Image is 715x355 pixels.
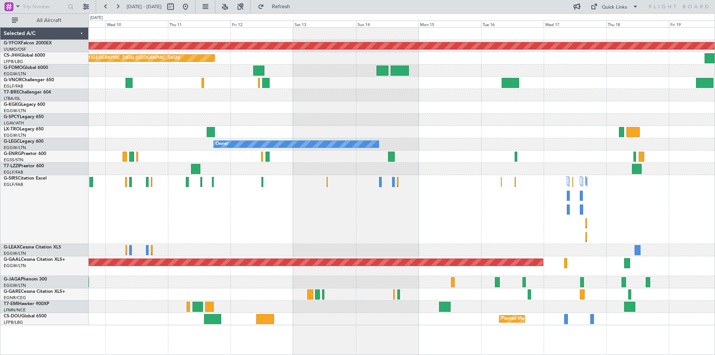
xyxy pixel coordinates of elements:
[4,157,23,163] a: EGSS/STN
[606,20,669,27] div: Thu 18
[254,1,299,13] button: Refresh
[4,289,21,294] span: G-GARE
[4,59,23,64] a: LFPB/LBG
[23,1,66,12] input: Trip Number
[356,20,419,27] div: Sun 14
[4,152,46,156] a: G-ENRGPraetor 600
[266,4,297,9] span: Refresh
[4,295,26,301] a: EGNR/CEG
[216,139,228,150] div: Owner
[4,102,45,107] a: G-KGKGLegacy 600
[4,96,20,101] a: LTBA/ISL
[4,90,19,95] span: T7-BRE
[4,66,23,70] span: G-FOMO
[4,302,18,306] span: T7-EMI
[4,176,47,181] a: G-SIRSCitation Excel
[4,176,18,181] span: G-SIRS
[4,90,51,95] a: T7-BREChallenger 604
[4,320,23,325] a: LFPB/LBG
[4,83,23,89] a: EGLF/FAB
[4,71,26,77] a: EGGW/LTN
[4,139,44,144] a: G-LEGCLegacy 600
[4,115,20,119] span: G-SPCY
[63,53,180,64] div: Planned Maint [GEOGRAPHIC_DATA] ([GEOGRAPHIC_DATA])
[602,4,627,11] div: Quick Links
[4,120,24,126] a: LGAV/ATH
[127,3,162,10] span: [DATE] - [DATE]
[4,263,26,269] a: EGGW/LTN
[4,257,65,262] a: G-GAALCessna Citation XLS+
[4,182,23,187] a: EGLF/FAB
[4,245,61,250] a: G-LEAXCessna Citation XLS
[419,20,481,27] div: Mon 15
[4,53,20,58] span: CS-JHH
[4,251,26,256] a: EGGW/LTN
[4,47,26,52] a: UUMO/OSF
[4,41,21,45] span: G-YFOX
[231,20,293,27] div: Fri 12
[293,20,356,27] div: Sat 13
[4,302,49,306] a: T7-EMIHawker 900XP
[105,20,168,27] div: Wed 10
[8,15,81,26] button: All Aircraft
[4,169,23,175] a: EGLF/FAB
[4,145,26,150] a: EGGW/LTN
[587,1,642,13] button: Quick Links
[4,127,20,131] span: LX-TRO
[4,164,44,168] a: T7-LZZIPraetor 600
[4,277,21,282] span: G-JAGA
[4,115,44,119] a: G-SPCYLegacy 650
[4,257,21,262] span: G-GAAL
[4,78,54,82] a: G-VNORChallenger 650
[4,314,21,318] span: CS-DOU
[4,277,47,282] a: G-JAGAPhenom 300
[4,41,52,45] a: G-YFOXFalcon 2000EX
[4,66,48,70] a: G-FOMOGlobal 6000
[4,289,65,294] a: G-GARECessna Citation XLS+
[4,314,47,318] a: CS-DOUGlobal 6500
[4,108,26,114] a: EGGW/LTN
[90,15,103,21] div: [DATE]
[168,20,231,27] div: Thu 11
[4,283,26,288] a: EGGW/LTN
[544,20,606,27] div: Wed 17
[481,20,544,27] div: Tue 16
[4,78,22,82] span: G-VNOR
[4,102,21,107] span: G-KGKG
[4,152,21,156] span: G-ENRG
[4,139,20,144] span: G-LEGC
[4,164,19,168] span: T7-LZZI
[4,245,20,250] span: G-LEAX
[4,127,44,131] a: LX-TROLegacy 650
[4,133,26,138] a: EGGW/LTN
[501,313,619,324] div: Planned Maint [GEOGRAPHIC_DATA] ([GEOGRAPHIC_DATA])
[19,18,79,23] span: All Aircraft
[4,307,26,313] a: LFMN/NCE
[4,53,45,58] a: CS-JHHGlobal 6000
